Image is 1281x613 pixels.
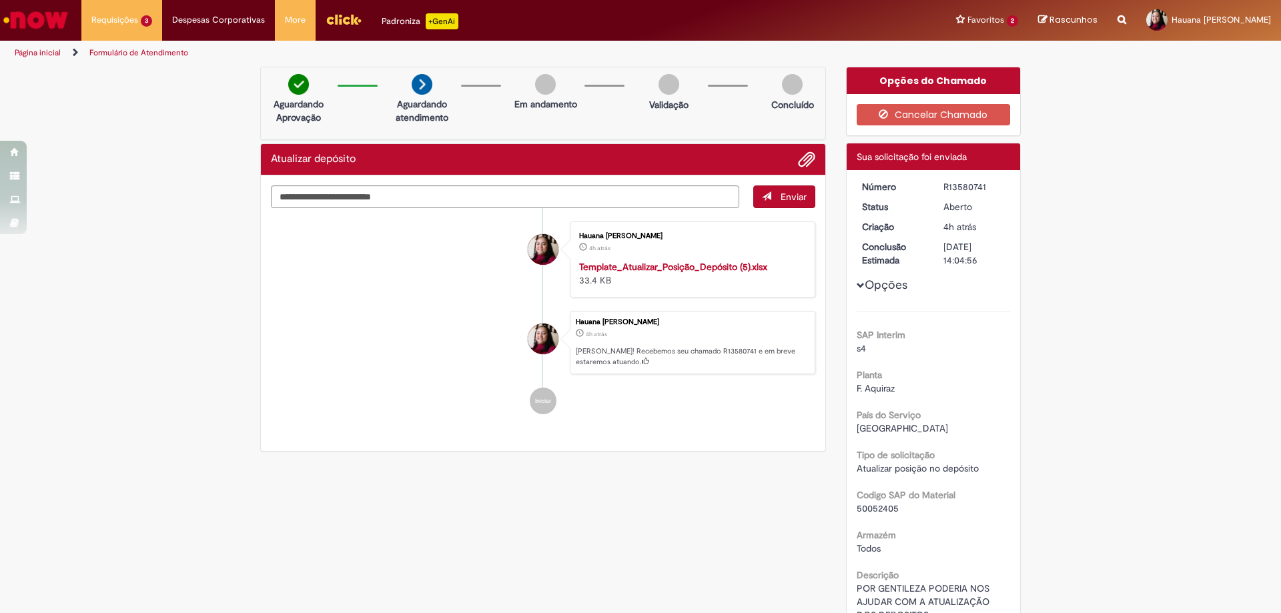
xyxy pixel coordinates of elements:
[15,47,61,58] a: Página inicial
[576,346,808,367] p: [PERSON_NAME]! Recebemos seu chamado R13580741 e em breve estaremos atuando.
[943,220,1005,233] div: 30/09/2025 11:04:50
[967,13,1004,27] span: Favoritos
[943,180,1005,193] div: R13580741
[1172,14,1271,25] span: Hauana [PERSON_NAME]
[589,244,610,252] time: 30/09/2025 11:04:33
[857,342,866,354] span: s4
[857,422,948,434] span: [GEOGRAPHIC_DATA]
[857,382,895,394] span: F. Aquiraz
[271,208,815,428] ul: Histórico de tíquete
[857,542,881,554] span: Todos
[589,244,610,252] span: 4h atrás
[943,221,976,233] time: 30/09/2025 11:04:50
[852,180,934,193] dt: Número
[528,324,558,354] div: Hauana Fernanda Freitas Da Silva
[857,462,979,474] span: Atualizar posição no depósito
[579,260,801,287] div: 33.4 KB
[271,311,815,375] li: Hauana Fernanda Freitas Da Silva
[857,369,882,381] b: Planta
[91,13,138,27] span: Requisições
[857,104,1011,125] button: Cancelar Chamado
[857,569,899,581] b: Descrição
[535,74,556,95] img: img-circle-grey.png
[852,220,934,233] dt: Criação
[857,449,935,461] b: Tipo de solicitação
[857,409,921,421] b: País do Serviço
[586,330,607,338] time: 30/09/2025 11:04:50
[943,221,976,233] span: 4h atrás
[579,261,767,273] a: Template_Atualizar_Posição_Depósito (5).xlsx
[514,97,577,111] p: Em andamento
[1038,14,1098,27] a: Rascunhos
[579,232,801,240] div: Hauana [PERSON_NAME]
[659,74,679,95] img: img-circle-grey.png
[857,329,905,341] b: SAP Interim
[271,153,356,165] h2: Atualizar depósito Histórico de tíquete
[649,98,689,111] p: Validação
[847,67,1021,94] div: Opções do Chamado
[326,9,362,29] img: click_logo_yellow_360x200.png
[288,74,309,95] img: check-circle-green.png
[857,151,967,163] span: Sua solicitação foi enviada
[852,200,934,213] dt: Status
[943,200,1005,213] div: Aberto
[771,98,814,111] p: Concluído
[1049,13,1098,26] span: Rascunhos
[266,97,331,124] p: Aguardando Aprovação
[1,7,70,33] img: ServiceNow
[798,151,815,168] button: Adicionar anexos
[382,13,458,29] div: Padroniza
[271,185,739,208] textarea: Digite sua mensagem aqui...
[390,97,454,124] p: Aguardando atendimento
[852,240,934,267] dt: Conclusão Estimada
[576,318,808,326] div: Hauana [PERSON_NAME]
[528,234,558,265] div: Hauana Fernanda Freitas Da Silva
[426,13,458,29] p: +GenAi
[781,191,807,203] span: Enviar
[586,330,607,338] span: 4h atrás
[1007,15,1018,27] span: 2
[412,74,432,95] img: arrow-next.png
[857,489,955,501] b: Codigo SAP do Material
[753,185,815,208] button: Enviar
[172,13,265,27] span: Despesas Corporativas
[141,15,152,27] span: 3
[857,529,896,541] b: Armazém
[782,74,803,95] img: img-circle-grey.png
[857,502,899,514] span: 50052405
[10,41,844,65] ul: Trilhas de página
[943,240,1005,267] div: [DATE] 14:04:56
[285,13,306,27] span: More
[89,47,188,58] a: Formulário de Atendimento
